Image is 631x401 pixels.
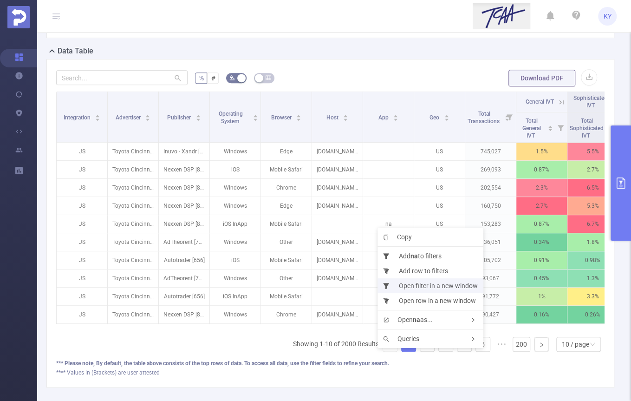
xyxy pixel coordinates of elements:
p: Toyota Cincinnati [4291] [108,251,158,269]
i: icon: caret-up [145,113,150,116]
p: 1.8% [567,233,618,251]
p: Mobile Safari [261,288,312,305]
p: JS [57,161,107,178]
div: Sort [444,113,449,119]
p: 1% [516,288,567,305]
span: Integration [64,114,92,121]
p: Windows [210,197,260,215]
p: Inuvo - Xandr [9069] [159,143,209,160]
div: Sort [547,124,553,130]
span: Total General IVT [522,118,541,139]
p: 1.3% [567,270,618,287]
p: Chrome [261,306,312,323]
p: Edge [261,143,312,160]
i: icon: caret-up [195,113,201,116]
i: icon: bg-colors [229,75,235,80]
p: JS [57,197,107,215]
i: icon: caret-up [253,113,258,116]
span: Open as... [383,316,433,323]
span: Host [326,114,340,121]
p: Mobile Safari [261,215,312,233]
span: Advertiser [116,114,142,121]
p: Chrome [261,179,312,197]
p: Windows [210,179,260,197]
span: Total Transactions [468,111,501,125]
p: Windows [210,233,260,251]
i: icon: right [470,317,475,322]
p: 0.98% [567,251,618,269]
p: 0.34% [516,233,567,251]
span: App [378,114,390,121]
p: JS [57,233,107,251]
a: 200 [513,337,530,351]
i: icon: caret-down [444,117,449,120]
p: Toyota Cincinnati [4291] [108,306,158,323]
div: Sort [145,113,150,119]
li: Add to filters [377,249,483,263]
p: Mobile Safari [261,251,312,269]
p: [DOMAIN_NAME] [312,161,363,178]
p: [DOMAIN_NAME] [312,270,363,287]
i: icon: caret-down [343,117,348,120]
span: ••• [494,337,509,352]
button: Download PDF [508,70,575,86]
h2: Data Table [58,46,93,57]
p: JS [57,215,107,233]
i: icon: caret-down [195,117,201,120]
span: General IVT [526,99,554,105]
p: Windows [210,143,260,160]
p: 105,702 [465,251,516,269]
li: Showing 1-10 of 2000 Results [293,337,379,352]
span: # [211,74,215,82]
p: US [414,161,465,178]
p: [DOMAIN_NAME] [312,179,363,197]
i: icon: caret-down [95,117,100,120]
p: 0.26% [567,306,618,323]
p: 93,067 [465,270,516,287]
span: Copy [383,233,412,241]
p: [DOMAIN_NAME] [312,143,363,160]
span: Total Sophisticated IVT [570,118,604,139]
p: Toyota Cincinnati [4291] [108,179,158,197]
p: Toyota Cincinnati [4291] [108,143,158,160]
p: Toyota Cincinnati [4291] [108,197,158,215]
div: Sort [253,113,258,119]
img: Protected Media [7,6,30,28]
p: 5.3% [567,197,618,215]
p: US [414,215,465,233]
p: 6.7% [567,215,618,233]
p: 1.5% [516,143,567,160]
p: 5.5% [567,143,618,160]
i: icon: right [470,336,475,342]
p: 0.87% [516,161,567,178]
p: Nexxen DSP [8605] [159,215,209,233]
div: Sort [195,113,201,119]
p: [DOMAIN_NAME] [312,306,363,323]
p: JS [57,270,107,287]
p: 2.7% [567,161,618,178]
p: 0.45% [516,270,567,287]
p: 91,772 [465,288,516,305]
li: Next Page [534,337,549,352]
i: icon: caret-up [444,113,449,116]
p: Nexxen DSP [8605] [159,306,209,323]
p: JS [57,306,107,323]
p: [DOMAIN_NAME] [312,233,363,251]
p: US [414,179,465,197]
i: icon: caret-down [253,117,258,120]
p: Autotrader [656] [159,288,209,305]
i: Filter menu [503,92,516,142]
i: icon: down [590,342,595,348]
i: icon: caret-down [145,117,150,120]
p: 0.91% [516,251,567,269]
p: JS [57,288,107,305]
div: Sort [296,113,301,119]
li: Add row to filters [377,263,483,278]
span: Operating System [219,111,243,125]
span: Queries [383,335,419,342]
p: Nexxen DSP [8605] [159,161,209,178]
p: Toyota Cincinnati [4291] [108,288,158,305]
p: 160,750 [465,197,516,215]
div: 10 / page [562,337,589,351]
p: Nexxen DSP [8605] [159,197,209,215]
